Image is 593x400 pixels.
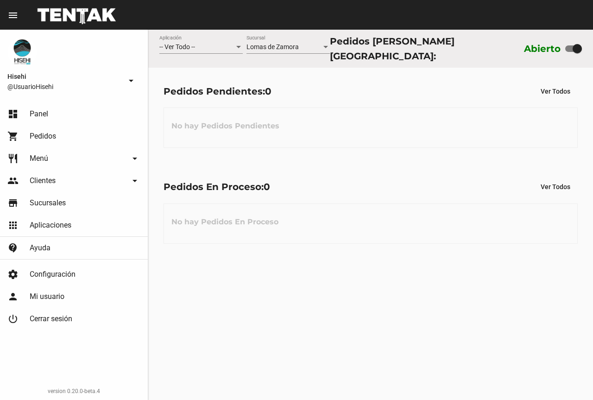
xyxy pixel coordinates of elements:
span: Ver Todos [541,88,570,95]
mat-icon: settings [7,269,19,280]
span: Cerrar sesión [30,314,72,324]
span: Clientes [30,176,56,185]
mat-icon: arrow_drop_down [129,153,140,164]
h3: No hay Pedidos En Proceso [164,208,286,236]
mat-icon: arrow_drop_down [126,75,137,86]
img: b10aa081-330c-4927-a74e-08896fa80e0a.jpg [7,37,37,67]
span: Lomas de Zamora [246,43,299,51]
mat-icon: contact_support [7,242,19,254]
span: @UsuarioHisehi [7,82,122,91]
span: Pedidos [30,132,56,141]
mat-icon: person [7,291,19,302]
mat-icon: power_settings_new [7,313,19,324]
iframe: chat widget [554,363,584,391]
span: Aplicaciones [30,221,71,230]
span: Sucursales [30,198,66,208]
span: -- Ver Todo -- [159,43,195,51]
mat-icon: store [7,197,19,209]
div: version 0.20.0-beta.4 [7,387,140,396]
mat-icon: dashboard [7,108,19,120]
h3: No hay Pedidos Pendientes [164,112,287,140]
button: Ver Todos [533,83,578,100]
div: Pedidos Pendientes: [164,84,271,99]
mat-icon: apps [7,220,19,231]
span: Mi usuario [30,292,64,301]
mat-icon: shopping_cart [7,131,19,142]
span: Menú [30,154,48,163]
mat-icon: restaurant [7,153,19,164]
span: Ver Todos [541,183,570,190]
div: Pedidos En Proceso: [164,179,270,194]
button: Ver Todos [533,178,578,195]
mat-icon: menu [7,10,19,21]
mat-icon: people [7,175,19,186]
span: 0 [264,181,270,192]
span: Hisehi [7,71,122,82]
div: Pedidos [PERSON_NAME][GEOGRAPHIC_DATA]: [330,34,520,63]
mat-icon: arrow_drop_down [129,175,140,186]
span: 0 [265,86,271,97]
span: Configuración [30,270,76,279]
span: Ayuda [30,243,50,253]
span: Panel [30,109,48,119]
label: Abierto [524,41,561,56]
